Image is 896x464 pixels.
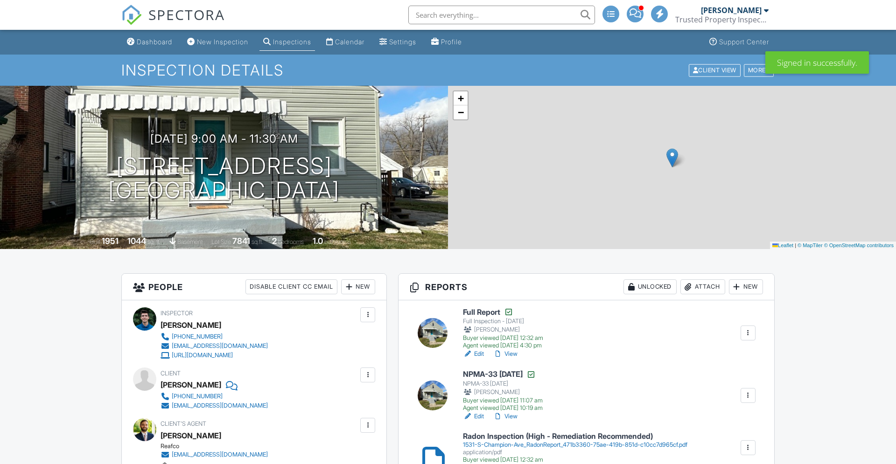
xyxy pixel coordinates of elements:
[689,64,741,76] div: Client View
[121,62,775,78] h1: Inspection Details
[493,349,518,359] a: View
[161,310,193,317] span: Inspector
[454,91,468,105] a: Zoom in
[324,238,351,245] span: bathrooms
[272,236,277,246] div: 2
[211,238,231,245] span: Lot Size
[798,242,823,248] a: © MapTiler
[744,64,774,76] div: More
[463,388,543,397] div: [PERSON_NAME]
[463,380,543,388] div: NPMA-33 [DATE]
[441,38,462,46] div: Profile
[161,429,221,443] div: [PERSON_NAME]
[121,5,142,25] img: The Best Home Inspection Software - Spectora
[161,450,269,459] a: [EMAIL_ADDRESS][DOMAIN_NAME]
[675,15,769,24] div: Trusted Property Inspections, LLC
[123,34,176,51] a: Dashboard
[463,307,543,317] h6: Full Report
[454,105,468,119] a: Zoom out
[245,279,337,294] div: Disable Client CC Email
[408,6,595,24] input: Search everything...
[197,38,248,46] div: New Inspection
[458,106,464,118] span: −
[463,318,543,325] div: Full Inspection - [DATE]
[463,370,543,412] a: NPMA-33 [DATE] NPMA-33 [DATE] [PERSON_NAME] Buyer viewed [DATE] 11:07 am Agent viewed [DATE] 10:1...
[137,38,172,46] div: Dashboard
[122,274,386,300] h3: People
[259,34,315,51] a: Inspections
[161,420,206,427] span: Client's Agent
[463,441,687,449] div: 1531-S-Champion-Ave_RadonReport_471b3360-75ae-419b-851d-c10cc7d965cf.pdf
[463,342,543,349] div: Agent viewed [DATE] 4:30 pm
[463,349,484,359] a: Edit
[161,401,268,410] a: [EMAIL_ADDRESS][DOMAIN_NAME]
[389,38,416,46] div: Settings
[127,236,146,246] div: 1044
[161,370,181,377] span: Client
[172,393,223,400] div: [PHONE_NUMBER]
[765,51,869,74] div: Signed in successfully.
[161,351,268,360] a: [URL][DOMAIN_NAME]
[458,92,464,104] span: +
[427,34,466,51] a: Profile
[824,242,894,248] a: © OpenStreetMap contributors
[719,38,769,46] div: Support Center
[150,132,298,145] h3: [DATE] 9:00 am - 11:30 am
[341,279,375,294] div: New
[147,238,161,245] span: sq. ft.
[463,432,687,464] a: Radon Inspection (High - Remediation Recommended) 1531-S-Champion-Ave_RadonReport_471b3360-75ae-4...
[688,66,743,73] a: Client View
[232,236,250,246] div: 7841
[795,242,796,248] span: |
[172,451,268,458] div: [EMAIL_ADDRESS][DOMAIN_NAME]
[463,370,543,379] h6: NPMA-33 [DATE]
[161,443,277,450] div: Reafco
[148,5,225,24] span: SPECTORA
[463,412,484,421] a: Edit
[772,242,793,248] a: Leaflet
[399,274,774,300] h3: Reports
[161,392,268,401] a: [PHONE_NUMBER]
[161,332,268,341] a: [PHONE_NUMBER]
[463,397,543,404] div: Buyer viewed [DATE] 11:07 am
[335,38,364,46] div: Calendar
[666,148,678,167] img: Marker
[177,238,203,245] span: basement
[278,238,304,245] span: bedrooms
[706,34,773,51] a: Support Center
[463,449,687,456] div: application/pdf
[172,333,223,340] div: [PHONE_NUMBER]
[172,352,233,359] div: [URL][DOMAIN_NAME]
[90,238,100,245] span: Built
[463,404,543,412] div: Agent viewed [DATE] 10:19 am
[161,341,268,351] a: [EMAIL_ADDRESS][DOMAIN_NAME]
[493,412,518,421] a: View
[108,154,340,203] h1: [STREET_ADDRESS] [GEOGRAPHIC_DATA]
[183,34,252,51] a: New Inspection
[172,342,268,350] div: [EMAIL_ADDRESS][DOMAIN_NAME]
[161,378,221,392] div: [PERSON_NAME]
[463,334,543,342] div: Buyer viewed [DATE] 12:32 am
[161,318,221,332] div: [PERSON_NAME]
[376,34,420,51] a: Settings
[463,325,543,334] div: [PERSON_NAME]
[322,34,368,51] a: Calendar
[680,279,725,294] div: Attach
[102,236,119,246] div: 1951
[463,307,543,349] a: Full Report Full Inspection - [DATE] [PERSON_NAME] Buyer viewed [DATE] 12:32 am Agent viewed [DAT...
[121,13,225,32] a: SPECTORA
[313,236,323,246] div: 1.0
[273,38,311,46] div: Inspections
[729,279,763,294] div: New
[172,402,268,409] div: [EMAIL_ADDRESS][DOMAIN_NAME]
[463,456,687,464] div: Buyer viewed [DATE] 12:32 am
[252,238,263,245] span: sq.ft.
[463,432,687,441] h6: Radon Inspection (High - Remediation Recommended)
[701,6,762,15] div: [PERSON_NAME]
[623,279,677,294] div: Unlocked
